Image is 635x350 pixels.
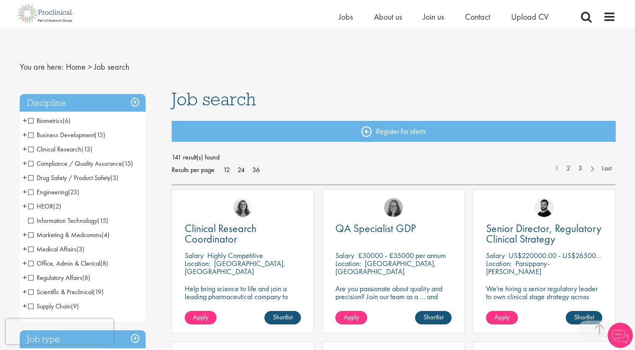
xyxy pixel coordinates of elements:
h3: Discipline [20,94,146,112]
span: + [23,171,27,184]
a: Apply [486,311,518,324]
span: Apply [494,313,510,321]
span: (15) [122,159,133,168]
img: Jackie Cerchio [233,198,252,217]
span: (19) [93,287,104,296]
span: Compliance / Quality Assurance [28,159,122,168]
span: + [23,228,27,241]
a: Apply [185,311,217,324]
a: Clinical Research Coordinator [185,223,301,244]
span: Marketing & Medcomms [28,230,102,239]
span: (6) [63,116,71,125]
span: Marketing & Medcomms [28,230,110,239]
span: You are here: [20,61,64,72]
span: Business Development [28,131,94,139]
a: QA Specialist GDP [335,223,452,234]
span: Salary [185,251,204,260]
span: Salary [486,251,505,260]
span: Supply Chain [28,302,79,311]
span: + [23,285,27,298]
a: breadcrumb link [66,61,86,72]
span: Scientific & Preclinical [28,287,93,296]
span: Clinical Research Coordinator [185,221,256,246]
span: (15) [97,216,108,225]
a: About us [374,11,402,22]
span: + [23,185,27,198]
span: (8) [100,259,108,268]
a: Upload CV [511,11,549,22]
span: (8) [82,273,90,282]
span: + [23,114,27,127]
span: Compliance / Quality Assurance [28,159,133,168]
img: Ingrid Aymes [384,198,403,217]
span: Clinical Research [28,145,92,154]
span: (3) [76,245,84,253]
span: Regulatory Affairs [28,273,90,282]
span: + [23,243,27,255]
span: Apply [344,313,359,321]
a: 12 [220,165,233,174]
span: Information Technology [28,216,97,225]
span: Apply [193,313,208,321]
a: Contact [465,11,490,22]
a: Apply [335,311,367,324]
span: HEOR [28,202,53,211]
span: Drug Safety / Product Safety [28,173,110,182]
span: HEOR [28,202,61,211]
a: Shortlist [264,311,301,324]
span: (13) [81,145,92,154]
a: 36 [249,165,263,174]
span: + [23,128,27,141]
a: Jobs [339,11,353,22]
span: Engineering [28,188,79,196]
span: Job search [94,61,129,72]
span: + [23,271,27,284]
span: Job search [172,88,256,110]
span: + [23,257,27,269]
span: Office, Admin & Clerical [28,259,108,268]
span: 141 result(s) found [172,151,616,164]
span: Results per page [172,164,214,176]
p: Parsippany-[PERSON_NAME][GEOGRAPHIC_DATA], [GEOGRAPHIC_DATA] [486,259,557,292]
a: Join us [423,11,444,22]
span: Medical Affairs [28,245,76,253]
iframe: reCAPTCHA [6,319,113,344]
a: 24 [235,165,248,174]
a: Shortlist [566,311,602,324]
span: Clinical Research [28,145,81,154]
img: Chatbot [608,323,633,348]
span: Drug Safety / Product Safety [28,173,118,182]
span: Office, Admin & Clerical [28,259,100,268]
span: (9) [71,302,79,311]
p: [GEOGRAPHIC_DATA], [GEOGRAPHIC_DATA] [335,259,436,276]
a: Nick Walker [535,198,554,217]
span: + [23,200,27,212]
p: We're hiring a senior regulatory leader to own clinical stage strategy across multiple programs. [486,285,602,308]
span: Medical Affairs [28,245,84,253]
p: Help bring science to life and join a leading pharmaceutical company to play a key role in delive... [185,285,301,324]
a: Last [598,164,616,173]
span: Location: [335,259,361,268]
span: + [23,300,27,312]
a: 3 [574,164,586,173]
span: (4) [102,230,110,239]
a: 2 [562,164,575,173]
a: Register for alerts [172,121,616,142]
p: Are you passionate about quality and precision? Join our team as a … and help ensure top-tier sta... [335,285,452,316]
span: Business Development [28,131,105,139]
span: Location: [185,259,210,268]
span: + [23,157,27,170]
span: Scientific & Preclinical [28,287,104,296]
span: Information Technology [28,216,108,225]
span: Location: [486,259,512,268]
span: Senior Director, Regulatory Clinical Strategy [486,221,601,246]
a: Shortlist [415,311,452,324]
span: Biometrics [28,116,63,125]
span: Regulatory Affairs [28,273,82,282]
